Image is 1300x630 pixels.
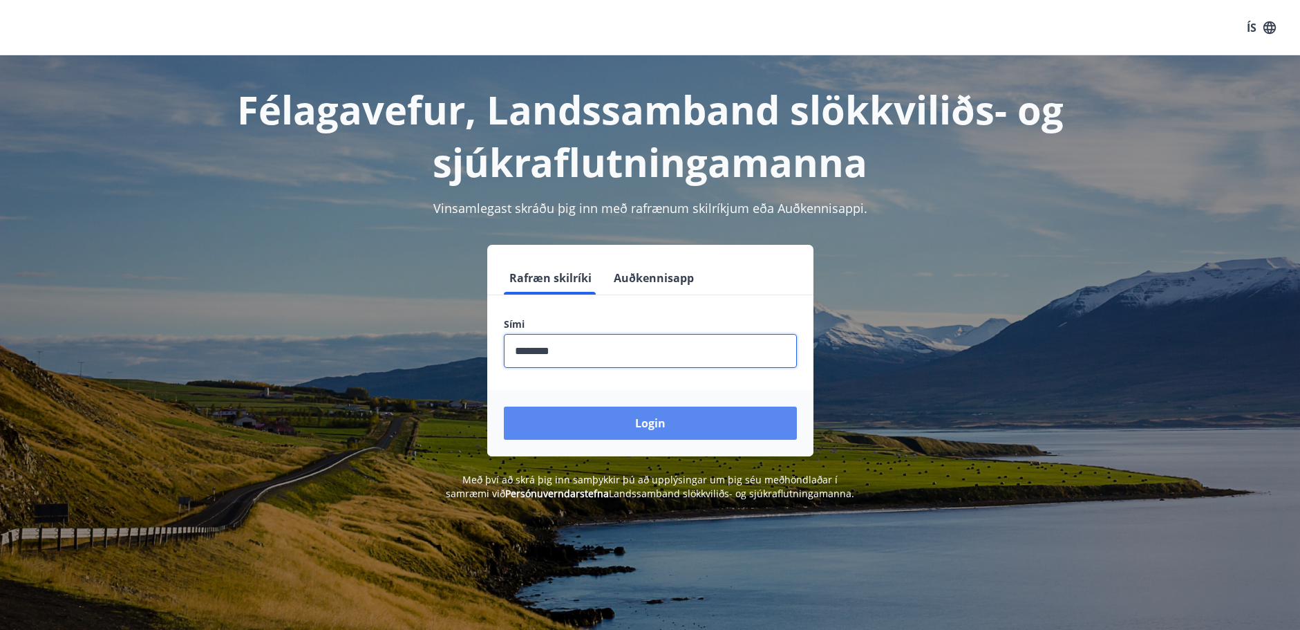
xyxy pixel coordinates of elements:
h1: Félagavefur, Landssamband slökkviliðs- og sjúkraflutningamanna [169,83,1131,188]
a: Persónuverndarstefna [505,487,609,500]
button: Rafræn skilríki [504,261,597,295]
button: Auðkennisapp [608,261,699,295]
button: Login [504,407,797,440]
span: Með því að skrá þig inn samþykkir þú að upplýsingar um þig séu meðhöndlaðar í samræmi við Landssa... [446,473,854,500]
button: ÍS [1239,15,1283,40]
label: Sími [504,317,797,331]
span: Vinsamlegast skráðu þig inn með rafrænum skilríkjum eða Auðkennisappi. [433,200,867,216]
